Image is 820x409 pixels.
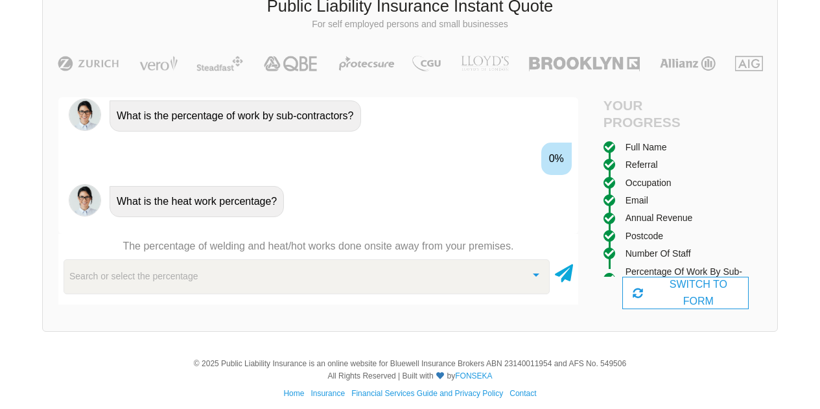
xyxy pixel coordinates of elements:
[541,143,572,175] div: 0%
[110,100,361,132] div: What is the percentage of work by sub-contractors?
[407,56,446,71] img: CGU | Public Liability Insurance
[653,56,722,71] img: Allianz | Public Liability Insurance
[626,158,658,172] div: Referral
[730,56,768,71] img: AIG | Public Liability Insurance
[626,176,672,190] div: Occupation
[310,389,345,398] a: Insurance
[351,389,503,398] a: Financial Services Guide and Privacy Policy
[626,246,691,261] div: Number of staff
[622,277,749,309] div: SWITCH TO FORM
[626,140,667,154] div: Full Name
[626,193,648,207] div: Email
[524,56,645,71] img: Brooklyn | Public Liability Insurance
[58,239,578,253] p: The percentage of welding and heat/hot works done onsite away from your premises.
[134,56,183,71] img: Vero | Public Liability Insurance
[334,56,399,71] img: Protecsure | Public Liability Insurance
[256,56,326,71] img: QBE | Public Liability Insurance
[69,184,101,216] img: Chatbot | PLI
[283,389,304,398] a: Home
[626,211,693,225] div: Annual Revenue
[626,264,767,294] div: Percentage of work by sub-contractors
[455,371,492,380] a: FONSEKA
[69,268,198,283] span: Search or select the percentage
[191,56,248,71] img: Steadfast | Public Liability Insurance
[69,99,101,131] img: Chatbot | PLI
[510,389,536,398] a: Contact
[53,18,767,31] p: For self employed persons and small businesses
[110,186,284,217] div: What is the heat work percentage?
[626,229,663,243] div: Postcode
[52,56,125,71] img: Zurich | Public Liability Insurance
[454,56,516,71] img: LLOYD's | Public Liability Insurance
[603,97,686,130] h4: Your Progress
